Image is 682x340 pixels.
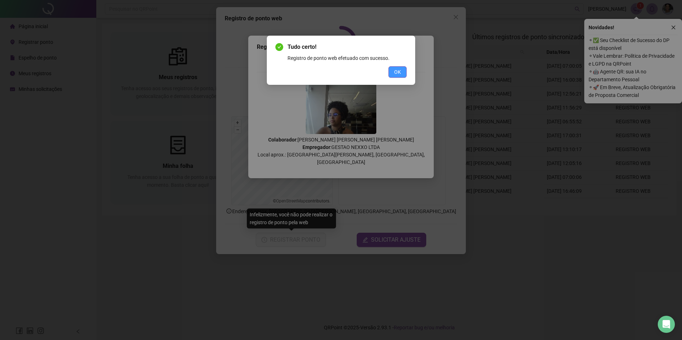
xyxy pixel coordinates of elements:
[394,68,401,76] span: OK
[287,43,407,51] span: Tudo certo!
[275,43,283,51] span: check-circle
[287,54,407,62] div: Registro de ponto web efetuado com sucesso.
[658,316,675,333] div: Open Intercom Messenger
[388,66,407,78] button: OK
